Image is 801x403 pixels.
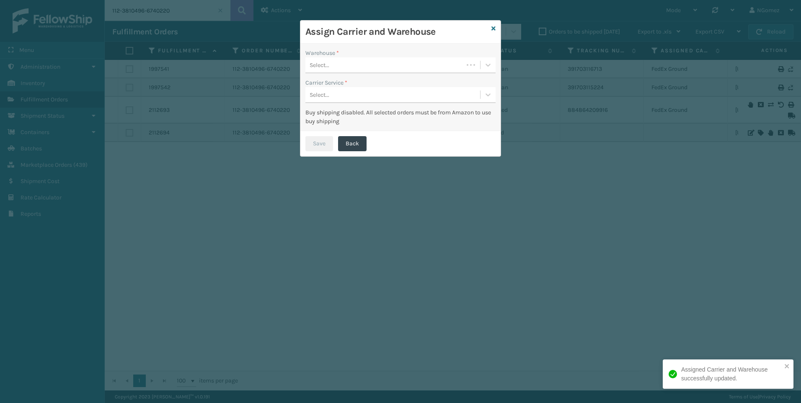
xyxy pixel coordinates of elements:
label: Carrier Service [305,78,347,87]
div: Assigned Carrier and Warehouse successfully updated. [681,365,782,383]
label: Warehouse [305,49,339,57]
button: close [784,363,790,371]
h3: Assign Carrier and Warehouse [305,26,488,38]
div: Select... [310,61,329,70]
div: Select... [310,90,329,99]
button: Save [305,136,333,151]
button: Back [338,136,367,151]
div: Buy shipping disabled. All selected orders must be from Amazon to use buy shipping [305,108,496,126]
